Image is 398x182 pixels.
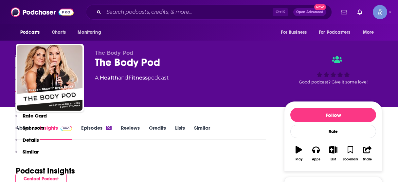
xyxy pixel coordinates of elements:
button: open menu [16,26,48,39]
span: Good podcast? Give it some love! [299,80,368,84]
p: Sponsors [23,125,44,131]
a: Episodes92 [81,125,112,140]
a: Similar [194,125,210,140]
button: Play [290,142,307,165]
div: Rate [290,125,376,138]
span: More [363,28,374,37]
a: Lists [175,125,185,140]
img: User Profile [373,5,387,19]
div: List [331,157,336,161]
img: The Body Pod [17,45,82,111]
div: 92 [106,126,112,130]
button: List [325,142,342,165]
span: Open Advanced [296,10,323,14]
a: Charts [47,26,70,39]
button: Bookmark [342,142,359,165]
a: Show notifications dropdown [355,7,365,18]
p: Details [23,137,39,143]
div: A podcast [95,74,169,82]
span: Logged in as Spiral5-G1 [373,5,387,19]
span: Ctrl K [273,8,288,16]
span: Monitoring [78,28,101,37]
div: Apps [312,157,320,161]
div: Search podcasts, credits, & more... [86,5,332,20]
button: Sponsors [15,125,44,137]
div: Play [296,157,302,161]
img: Podchaser - Follow, Share and Rate Podcasts [11,6,74,18]
span: and [118,75,128,81]
div: Share [363,157,372,161]
span: Podcasts [20,28,40,37]
button: Show profile menu [373,5,387,19]
button: Open AdvancedNew [293,8,326,16]
a: Show notifications dropdown [338,7,350,18]
a: Fitness [128,75,148,81]
a: Health [100,75,118,81]
span: New [314,4,326,10]
span: The Body Pod [95,50,133,56]
button: open menu [358,26,382,39]
p: Similar [23,149,39,155]
button: Details [15,137,39,149]
button: Share [359,142,376,165]
button: open menu [73,26,109,39]
button: open menu [315,26,360,39]
span: Charts [52,28,66,37]
div: Good podcast? Give it some love! [284,50,382,90]
div: Bookmark [343,157,358,161]
a: Reviews [121,125,140,140]
span: For Podcasters [319,28,350,37]
button: Follow [290,108,376,122]
button: open menu [276,26,315,39]
button: Similar [15,149,39,161]
a: Credits [149,125,166,140]
input: Search podcasts, credits, & more... [104,7,273,17]
span: For Business [281,28,307,37]
button: Apps [307,142,324,165]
